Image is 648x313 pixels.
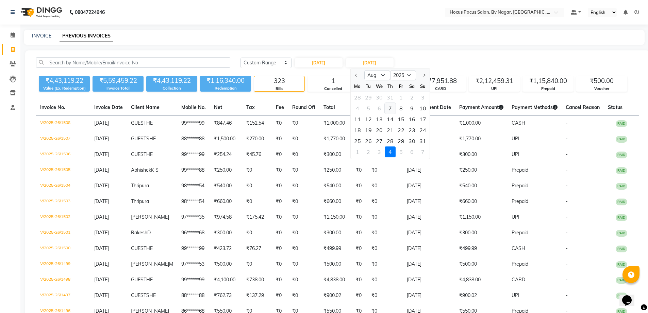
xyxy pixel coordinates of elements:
[242,256,272,272] td: ₹0
[363,146,374,157] div: 2
[272,241,288,256] td: ₹0
[385,146,396,157] div: 4
[32,33,51,39] a: INVOICE
[566,104,600,110] span: Cancel Reason
[403,162,455,178] td: [DATE]
[131,292,146,298] span: GUEST
[566,214,568,220] span: -
[406,114,417,125] div: Saturday, August 16, 2025
[254,76,304,86] div: 323
[319,225,352,241] td: ₹300.00
[367,288,403,303] td: ₹0
[319,115,352,131] td: ₹1,000.00
[512,104,558,110] span: Payment Methods
[396,146,406,157] div: Friday, September 5, 2025
[385,136,396,146] div: Thursday, August 28, 2025
[417,81,428,92] div: Su
[566,277,568,283] span: -
[417,103,428,114] div: 10
[288,131,319,147] td: ₹0
[242,115,272,131] td: ₹152.54
[385,103,396,114] div: 7
[512,183,528,189] span: Prepaid
[352,225,367,241] td: ₹0
[352,162,367,178] td: ₹0
[577,86,627,92] div: Voucher
[131,151,146,157] span: GUEST
[210,209,242,225] td: ₹974.58
[146,136,156,142] span: SHE
[210,178,242,194] td: ₹540.00
[616,214,627,221] span: PAID
[396,125,406,136] div: Friday, August 22, 2025
[254,86,304,92] div: Bills
[363,81,374,92] div: Tu
[146,277,153,283] span: HE
[364,70,390,80] select: Select month
[288,256,319,272] td: ₹0
[566,167,568,173] span: -
[93,85,144,91] div: Invoice Total
[36,178,90,194] td: V/2025-26/1504
[288,115,319,131] td: ₹0
[403,209,455,225] td: [DATE]
[131,183,149,189] span: Thripura
[323,104,335,110] span: Total
[616,120,627,127] span: PAID
[319,288,352,303] td: ₹900.02
[469,86,519,92] div: UPI
[608,104,622,110] span: Status
[367,162,403,178] td: ₹0
[40,104,65,110] span: Invoice No.
[210,256,242,272] td: ₹500.00
[455,225,508,241] td: ₹300.00
[131,277,146,283] span: GUEST
[94,292,109,298] span: [DATE]
[352,256,367,272] td: ₹0
[512,292,519,298] span: UPI
[272,178,288,194] td: ₹0
[94,136,109,142] span: [DATE]
[242,178,272,194] td: ₹0
[455,131,508,147] td: ₹1,770.00
[352,146,363,157] div: 1
[94,214,109,220] span: [DATE]
[319,209,352,225] td: ₹1,150.00
[396,136,406,146] div: 29
[512,261,528,267] span: Prepaid
[385,103,396,114] div: Thursday, August 7, 2025
[417,136,428,146] div: Sunday, August 31, 2025
[308,76,358,86] div: 1
[455,147,508,162] td: ₹300.00
[210,131,242,147] td: ₹1,500.00
[512,230,528,236] span: Prepaid
[403,178,455,194] td: [DATE]
[367,194,403,209] td: ₹0
[512,198,528,204] span: Prepaid
[36,194,90,209] td: V/2025-26/1503
[319,194,352,209] td: ₹660.00
[131,230,147,236] span: Rakesh
[385,114,396,125] div: 14
[417,136,428,146] div: 31
[75,3,105,22] b: 08047224946
[406,125,417,136] div: Saturday, August 23, 2025
[94,120,109,126] span: [DATE]
[319,241,352,256] td: ₹499.99
[455,256,508,272] td: ₹500.00
[131,214,169,220] span: [PERSON_NAME]
[374,125,385,136] div: 20
[406,146,417,157] div: 6
[363,114,374,125] div: Tuesday, August 12, 2025
[417,125,428,136] div: Sunday, August 24, 2025
[210,115,242,131] td: ₹847.46
[363,136,374,146] div: 26
[367,241,403,256] td: ₹0
[512,120,525,126] span: CASH
[36,272,90,288] td: V/2025-26/1498
[36,256,90,272] td: V/2025-26/1499
[455,209,508,225] td: ₹1,150.00
[319,131,352,147] td: ₹1,770.00
[60,30,113,42] a: PREVIOUS INVOICES
[210,288,242,303] td: ₹762.73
